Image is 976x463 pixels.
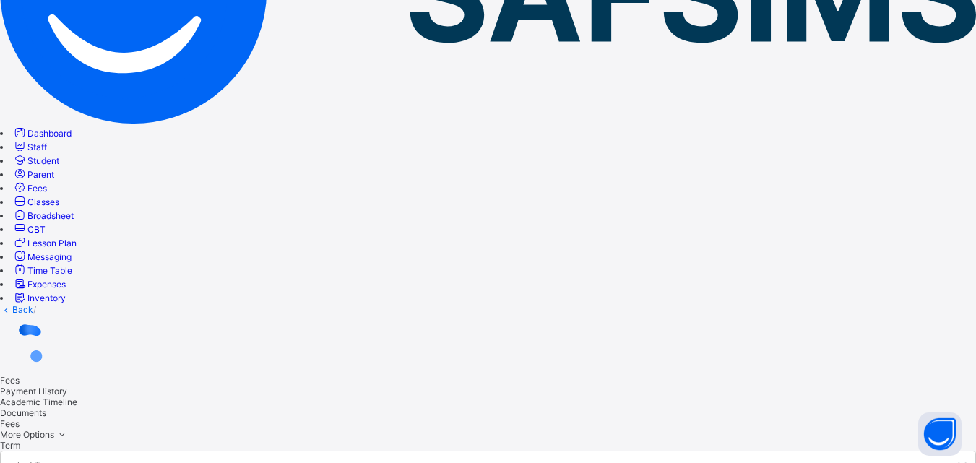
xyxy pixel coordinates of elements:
[12,183,47,194] a: Fees
[12,210,74,221] a: Broadsheet
[12,251,72,262] a: Messaging
[27,128,72,139] span: Dashboard
[12,304,33,315] a: Back
[33,304,36,315] span: /
[27,196,59,207] span: Classes
[27,238,77,248] span: Lesson Plan
[12,279,66,290] a: Expenses
[12,224,46,235] a: CBT
[12,265,72,276] a: Time Table
[27,210,74,221] span: Broadsheet
[12,128,72,139] a: Dashboard
[12,169,54,180] a: Parent
[27,155,59,166] span: Student
[27,169,54,180] span: Parent
[12,293,66,303] a: Inventory
[918,412,962,456] button: Open asap
[27,142,47,152] span: Staff
[12,196,59,207] a: Classes
[12,142,47,152] a: Staff
[27,265,72,276] span: Time Table
[27,279,66,290] span: Expenses
[12,155,59,166] a: Student
[27,224,46,235] span: CBT
[12,238,77,248] a: Lesson Plan
[27,293,66,303] span: Inventory
[27,251,72,262] span: Messaging
[27,183,47,194] span: Fees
